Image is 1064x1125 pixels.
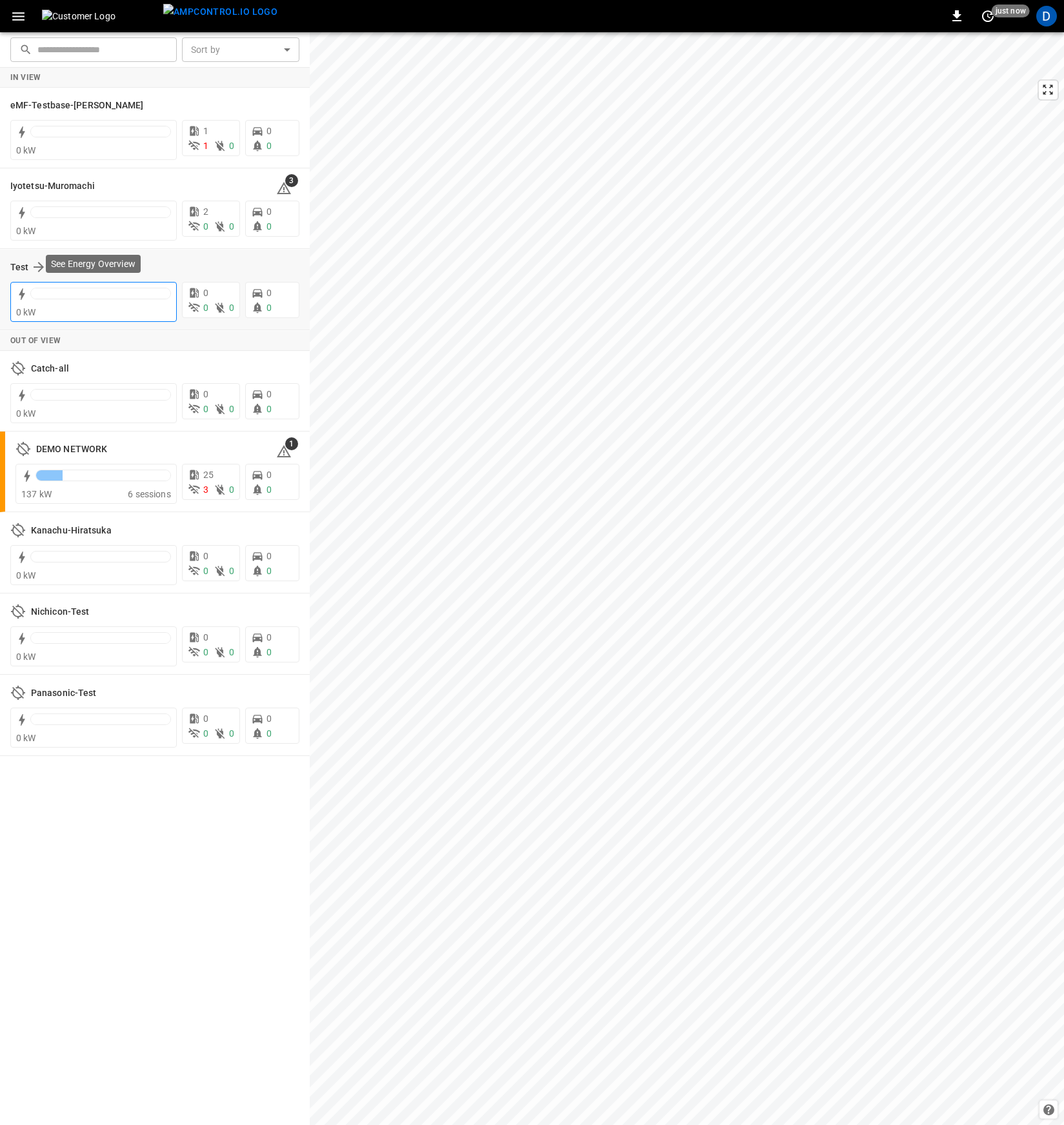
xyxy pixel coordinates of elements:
span: 1 [203,141,208,151]
span: 0 [203,728,208,739]
span: 0 [229,647,234,657]
h6: Iyotetsu-Muromachi [10,179,95,194]
span: 0 kW [16,733,36,743]
span: 0 [266,288,272,298]
h6: Kanachu-Hiratsuka [31,524,112,538]
span: 0 [203,404,208,414]
span: 0 [266,206,272,217]
span: 0 [203,221,208,232]
canvas: Map [310,32,1064,1125]
span: 0 [203,303,208,313]
span: 1 [203,126,208,136]
p: See Energy Overview [51,257,136,270]
span: 0 [229,141,234,151]
span: 0 [203,632,208,642]
span: 0 [229,728,234,739]
span: 3 [285,174,298,187]
span: 137 kW [21,489,52,499]
span: 0 kW [16,226,36,236]
span: 0 [203,713,208,724]
img: Customer Logo [42,10,158,23]
span: 0 [266,632,272,642]
span: 0 kW [16,652,36,662]
h6: Test [10,261,28,275]
h6: Catch-all [31,362,69,376]
span: 0 kW [16,570,36,581]
span: 0 [266,713,272,724]
span: 3 [203,484,208,495]
span: 0 [266,728,272,739]
span: 0 [266,141,272,151]
img: ampcontrol.io logo [163,4,277,20]
strong: In View [10,73,41,82]
div: profile-icon [1036,6,1057,26]
span: 0 [229,303,234,313]
span: 0 [229,221,234,232]
span: 0 [266,404,272,414]
h6: eMF-Testbase-Musashimurayama [10,99,144,113]
span: 0 [203,551,208,561]
span: 0 [229,404,234,414]
span: 0 [266,484,272,495]
h6: Panasonic-Test [31,686,96,701]
span: 6 sessions [128,489,171,499]
span: 0 [203,566,208,576]
span: 0 [266,221,272,232]
span: 0 [266,303,272,313]
span: 0 kW [16,145,36,155]
span: just now [992,5,1030,17]
span: 0 [266,470,272,480]
span: 0 [203,647,208,657]
span: 0 [229,484,234,495]
span: 0 [266,566,272,576]
span: 0 [203,389,208,399]
span: 0 [266,126,272,136]
span: 2 [203,206,208,217]
h6: DEMO NETWORK [36,443,107,457]
span: 0 [266,551,272,561]
span: 0 [229,566,234,576]
strong: Out of View [10,336,61,345]
span: 0 [266,647,272,657]
span: 0 [266,389,272,399]
h6: Nichicon-Test [31,605,89,619]
span: 1 [285,437,298,450]
button: set refresh interval [978,6,998,26]
span: 0 kW [16,408,36,419]
span: 0 [203,288,208,298]
span: 25 [203,470,214,480]
span: 0 kW [16,307,36,317]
